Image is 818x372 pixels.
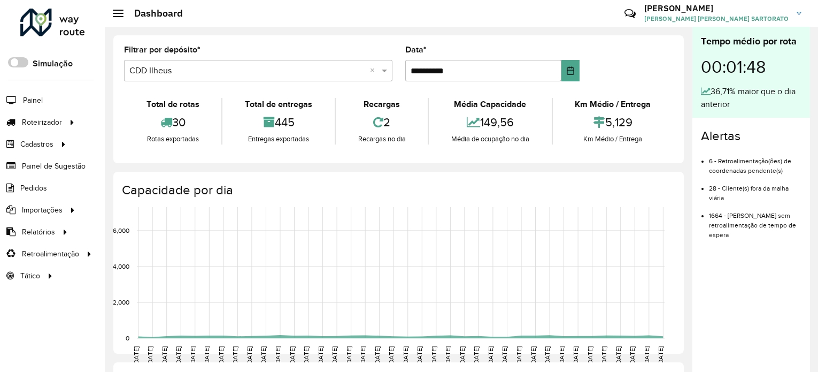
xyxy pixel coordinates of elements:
[338,98,425,111] div: Recargas
[701,49,801,85] div: 00:01:48
[33,57,73,70] label: Simulação
[20,139,53,150] span: Cadastros
[260,346,267,366] text: [DATE]
[22,226,55,238] span: Relatórios
[558,346,565,366] text: [DATE]
[113,227,129,234] text: 6,000
[338,111,425,134] div: 2
[431,111,549,134] div: 149,56
[113,299,129,306] text: 2,000
[317,346,324,366] text: [DATE]
[122,183,673,198] h4: Capacidade por dia
[274,346,281,366] text: [DATE]
[127,134,219,145] div: Rotas exportadas
[515,346,522,366] text: [DATE]
[600,346,607,366] text: [DATE]
[127,98,219,111] div: Total de rotas
[124,7,183,19] h2: Dashboard
[555,98,670,111] div: Km Médio / Entrega
[231,346,238,366] text: [DATE]
[370,64,379,77] span: Clear all
[431,134,549,145] div: Média de ocupação no dia
[530,346,537,366] text: [DATE]
[430,346,437,366] text: [DATE]
[338,134,425,145] div: Recargas no dia
[113,263,129,270] text: 4,000
[146,346,153,366] text: [DATE]
[23,95,43,106] span: Painel
[587,346,593,366] text: [DATE]
[459,346,466,366] text: [DATE]
[374,346,381,366] text: [DATE]
[501,346,508,366] text: [DATE]
[405,43,427,56] label: Data
[701,85,801,111] div: 36,71% maior que o dia anterior
[629,346,636,366] text: [DATE]
[175,346,182,366] text: [DATE]
[246,346,253,366] text: [DATE]
[643,346,650,366] text: [DATE]
[22,161,86,172] span: Painel de Sugestão
[709,176,801,203] li: 28 - Cliente(s) fora da malha viária
[22,248,79,260] span: Retroalimentação
[133,346,140,366] text: [DATE]
[20,183,47,194] span: Pedidos
[644,3,789,13] h3: [PERSON_NAME]
[225,111,331,134] div: 445
[161,346,168,366] text: [DATE]
[402,346,409,366] text: [DATE]
[22,204,63,216] span: Importações
[203,346,210,366] text: [DATE]
[127,111,219,134] div: 30
[359,346,366,366] text: [DATE]
[572,346,579,366] text: [DATE]
[189,346,196,366] text: [DATE]
[544,346,551,366] text: [DATE]
[444,346,451,366] text: [DATE]
[701,34,801,49] div: Tempo médio por rota
[20,270,40,282] span: Tático
[657,346,664,366] text: [DATE]
[345,346,352,366] text: [DATE]
[615,346,622,366] text: [DATE]
[22,117,62,128] span: Roteirizador
[709,203,801,240] li: 1664 - [PERSON_NAME] sem retroalimentação de tempo de espera
[416,346,423,366] text: [DATE]
[701,128,801,144] h4: Alertas
[709,148,801,176] li: 6 - Retroalimentação(ões) de coordenadas pendente(s)
[487,346,494,366] text: [DATE]
[473,346,480,366] text: [DATE]
[619,2,642,25] a: Contato Rápido
[126,335,129,341] text: 0
[555,111,670,134] div: 5,129
[124,43,200,56] label: Filtrar por depósito
[289,346,296,366] text: [DATE]
[225,134,331,145] div: Entregas exportadas
[225,98,331,111] div: Total de entregas
[218,346,225,366] text: [DATE]
[388,346,395,366] text: [DATE]
[561,60,580,81] button: Choose Date
[431,98,549,111] div: Média Capacidade
[331,346,338,366] text: [DATE]
[555,134,670,145] div: Km Médio / Entrega
[644,14,789,24] span: [PERSON_NAME] [PERSON_NAME] SARTORATO
[303,346,310,366] text: [DATE]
